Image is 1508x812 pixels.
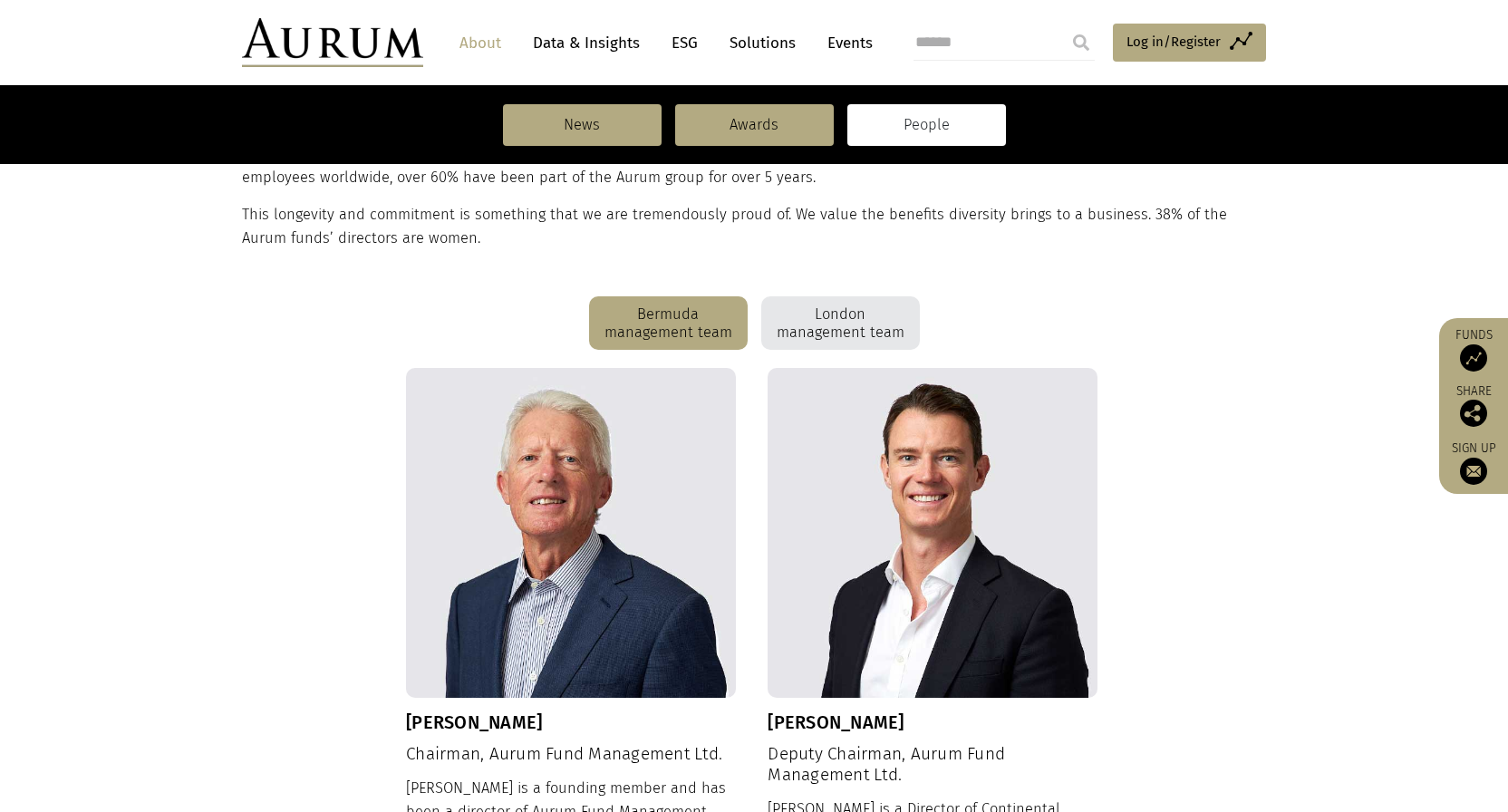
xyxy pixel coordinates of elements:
[1448,385,1499,427] div: Share
[1460,400,1487,427] img: Share this post
[1126,31,1221,53] span: Log in/Register
[242,141,1261,189] p: One of our unique attributes is the longevity of our team. [PERSON_NAME]’s founding members are s...
[450,26,510,60] a: About
[768,711,1097,733] h3: [PERSON_NAME]
[675,104,834,146] a: Awards
[1063,24,1099,61] input: Submit
[720,26,805,60] a: Solutions
[847,104,1006,146] a: People
[1460,344,1487,372] img: Access Funds
[503,104,662,146] a: News
[242,18,423,67] img: Aurum
[1448,327,1499,372] a: Funds
[761,296,920,351] div: London management team
[242,203,1261,251] p: This longevity and commitment is something that we are tremendously proud of. We value the benefi...
[768,744,1097,786] h4: Deputy Chairman, Aurum Fund Management Ltd.
[1448,440,1499,485] a: Sign up
[662,26,707,60] a: ESG
[406,711,736,733] h3: [PERSON_NAME]
[818,26,873,60] a: Events
[524,26,649,60] a: Data & Insights
[406,744,736,765] h4: Chairman, Aurum Fund Management Ltd.
[1113,24,1266,62] a: Log in/Register
[589,296,748,351] div: Bermuda management team
[1460,458,1487,485] img: Sign up to our newsletter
